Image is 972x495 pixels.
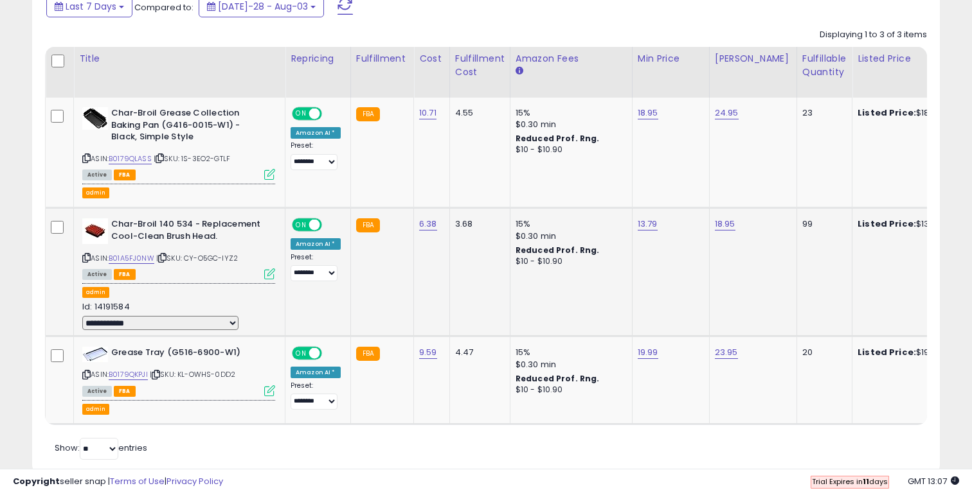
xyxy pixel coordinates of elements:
[13,476,223,488] div: seller snap | |
[356,107,380,121] small: FBA
[715,52,791,65] div: [PERSON_NAME]
[82,218,275,278] div: ASIN:
[455,347,500,358] div: 4.47
[516,256,622,267] div: $10 - $10.90
[858,52,969,65] div: Listed Price
[802,107,842,119] div: 23
[109,153,152,164] a: B0179QLASS
[858,218,964,230] div: $13.79
[291,253,341,282] div: Preset:
[111,218,267,245] b: Char-Broil 140 534 - Replacement Cool-Clean Brush Head.
[291,381,341,410] div: Preset:
[82,269,112,280] span: All listings currently available for purchase on Amazon
[134,1,194,13] span: Compared to:
[455,52,505,79] div: Fulfillment Cost
[82,347,108,362] img: 31n9w3wXuxL._SL40_.jpg
[516,133,600,144] b: Reduced Prof. Rng.
[291,238,341,250] div: Amazon AI *
[156,253,238,263] span: | SKU: CY-O5GC-IYZ2
[356,347,380,361] small: FBA
[419,346,437,359] a: 9.59
[82,218,108,244] img: 41-CLM8D1IL._SL40_.jpg
[82,300,130,313] span: Id: 14191584
[858,346,916,358] b: Listed Price:
[114,169,136,180] span: FBA
[82,347,275,395] div: ASIN:
[13,475,60,487] strong: Copyright
[320,220,341,230] span: OFF
[55,442,147,454] span: Show: entries
[516,373,600,384] b: Reduced Prof. Rng.
[516,359,622,370] div: $0.30 min
[858,107,964,119] div: $18.95
[802,52,847,79] div: Fulfillable Quantity
[516,119,622,130] div: $0.30 min
[908,475,959,487] span: 2025-08-11 13:07 GMT
[516,218,622,230] div: 15%
[293,109,309,119] span: ON
[820,29,927,41] div: Displaying 1 to 3 of 3 items
[356,218,380,232] small: FBA
[858,218,916,230] b: Listed Price:
[356,52,408,65] div: Fulfillment
[715,346,738,359] a: 23.95
[715,107,739,119] a: 24.95
[293,220,309,230] span: ON
[516,144,622,155] div: $10 - $10.90
[455,107,500,119] div: 4.55
[858,107,916,119] b: Listed Price:
[82,287,109,298] button: admin
[79,52,280,65] div: Title
[82,386,112,397] span: All listings currently available for purchase on Amazon
[82,107,275,178] div: ASIN:
[154,153,230,164] span: | SKU: 1S-3EO2-GTLF
[291,127,341,139] div: Amazon AI *
[715,218,735,230] a: 18.95
[82,187,109,198] button: admin
[419,52,444,65] div: Cost
[802,347,842,358] div: 20
[516,230,622,242] div: $0.30 min
[111,107,267,146] b: Char-Broil Grease Collection Baking Pan (G416-0015-W1) - Black, Simple Style
[109,253,154,264] a: B01A5FJ0NW
[638,107,658,119] a: 18.95
[516,347,622,358] div: 15%
[638,218,658,230] a: 13.79
[516,65,523,77] small: Amazon Fees.
[82,107,108,130] img: 41XcGURbyJL._SL40_.jpg
[516,52,627,65] div: Amazon Fees
[82,169,112,180] span: All listings currently available for purchase on Amazon
[638,346,658,359] a: 19.99
[812,476,888,487] span: Trial Expires in days
[638,52,704,65] div: Min Price
[110,475,165,487] a: Terms of Use
[320,109,341,119] span: OFF
[419,107,437,119] a: 10.71
[109,369,148,380] a: B0179QKPJI
[166,475,223,487] a: Privacy Policy
[419,218,437,230] a: 6.38
[114,269,136,280] span: FBA
[455,218,500,230] div: 3.68
[111,347,267,362] b: Grease Tray (G516-6900-W1)
[320,348,341,359] span: OFF
[863,476,869,487] b: 11
[291,52,345,65] div: Repricing
[516,107,622,119] div: 15%
[291,141,341,170] div: Preset:
[516,385,622,395] div: $10 - $10.90
[293,348,309,359] span: ON
[150,369,235,379] span: | SKU: KL-OWHS-0DD2
[516,245,600,256] b: Reduced Prof. Rng.
[858,347,964,358] div: $19.99
[82,404,109,415] button: admin
[802,218,842,230] div: 99
[114,386,136,397] span: FBA
[291,367,341,378] div: Amazon AI *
